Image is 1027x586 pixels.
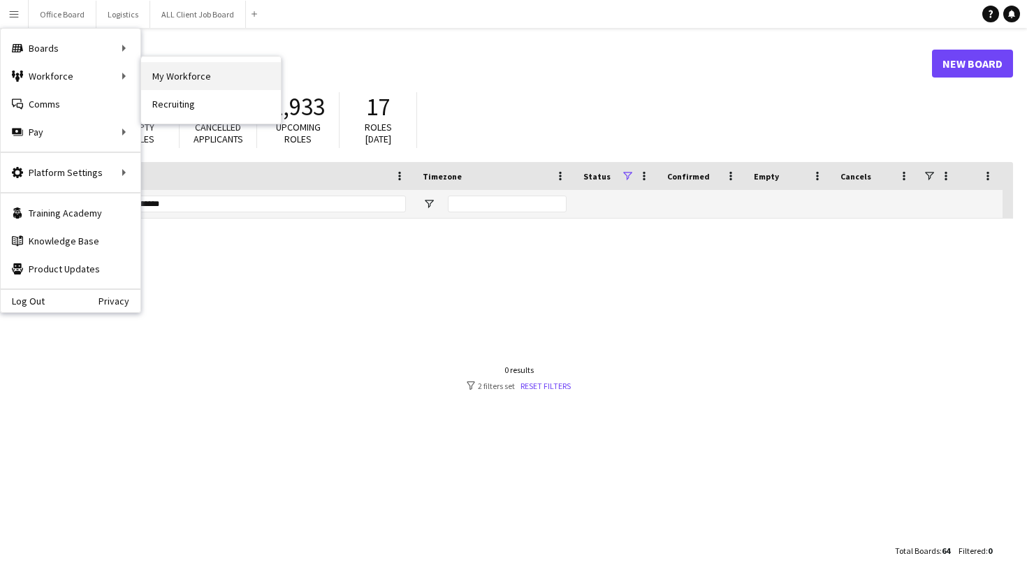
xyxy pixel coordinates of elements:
h1: Boards [24,53,932,74]
span: Cancels [840,171,871,182]
button: Open Filter Menu [423,198,435,210]
span: Upcoming roles [276,121,321,145]
a: Comms [1,90,140,118]
div: Pay [1,118,140,146]
span: Filtered [959,545,986,556]
a: Reset filters [520,381,571,391]
a: New Board [932,50,1013,78]
div: Boards [1,34,140,62]
a: Product Updates [1,255,140,283]
span: 64 [942,545,950,556]
span: Timezone [423,171,462,182]
div: : [959,537,992,564]
a: Privacy [99,295,140,307]
span: Empty [754,171,779,182]
span: 17 [366,91,390,122]
span: Cancelled applicants [194,121,243,145]
div: 0 results [467,365,571,375]
div: Platform Settings [1,159,140,186]
span: Roles [DATE] [365,121,392,145]
span: Total Boards [895,545,940,556]
span: Status [583,171,611,182]
div: : [895,537,950,564]
a: My Workforce [141,62,281,90]
a: Recruiting [141,90,281,118]
button: ALL Client Job Board [150,1,246,28]
span: 1,933 [271,91,325,122]
div: 2 filters set [467,381,571,391]
span: 0 [988,545,992,556]
a: Log Out [1,295,45,307]
button: Office Board [29,1,96,28]
a: Knowledge Base [1,227,140,255]
div: Workforce [1,62,140,90]
input: Timezone Filter Input [448,196,567,212]
button: Logistics [96,1,150,28]
input: Board name Filter Input [58,196,406,212]
a: Training Academy [1,199,140,227]
span: Confirmed [667,171,710,182]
